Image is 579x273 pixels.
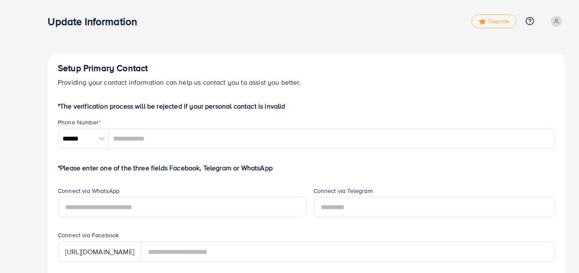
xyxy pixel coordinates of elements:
[58,63,555,74] h4: Setup Primary Contact
[58,118,101,126] label: Phone Number
[479,18,509,25] span: Upgrade
[479,19,486,25] img: tick
[48,15,144,28] h3: Update Information
[471,14,516,28] a: tickUpgrade
[58,241,141,262] div: [URL][DOMAIN_NAME]
[58,163,555,173] p: *Please enter one of the three fields Facebook, Telegram or WhatsApp
[58,187,120,195] label: Connect via WhatsApp
[58,101,555,111] p: *The verification process will be rejected if your personal contact is invalid
[314,187,373,195] label: Connect via Telegram
[58,77,555,87] p: Providing your contact information can help us contact you to assist you better.
[58,231,119,239] label: Connect via Facebook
